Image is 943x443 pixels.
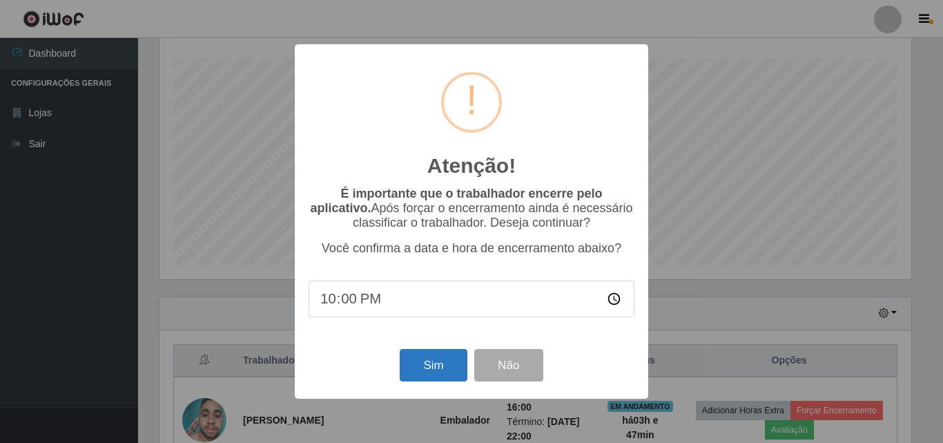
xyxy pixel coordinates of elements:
button: Sim [400,349,467,381]
h2: Atenção! [427,153,516,178]
p: Após forçar o encerramento ainda é necessário classificar o trabalhador. Deseja continuar? [309,187,634,230]
b: É importante que o trabalhador encerre pelo aplicativo. [310,187,602,215]
button: Não [474,349,543,381]
p: Você confirma a data e hora de encerramento abaixo? [309,241,634,256]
